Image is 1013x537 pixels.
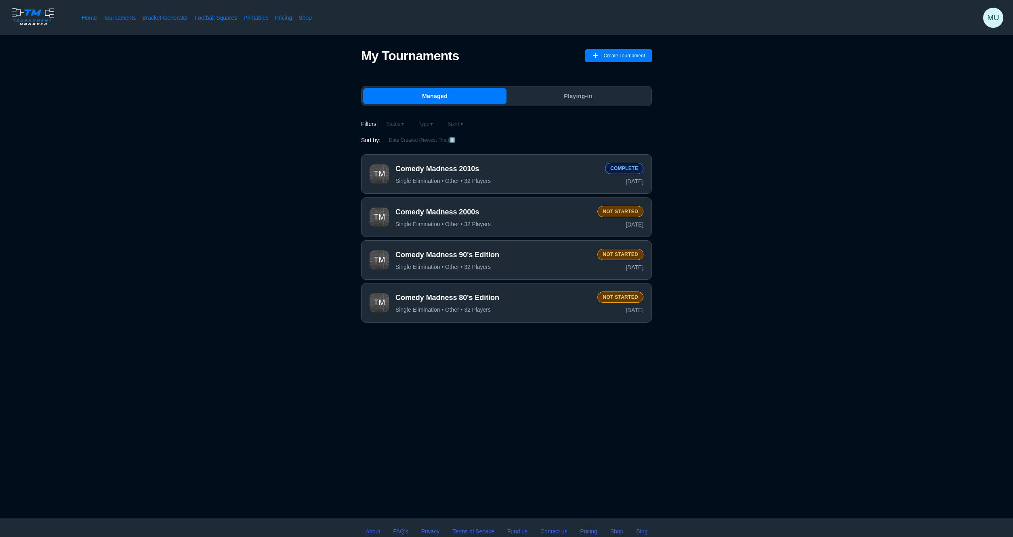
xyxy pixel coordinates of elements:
[363,88,506,104] button: Managed
[361,154,652,194] button: TournamentComedy Madness 2010sSingle Elimination • Other • 32 PlayersComplete[DATE]
[275,14,292,22] a: Pricing
[597,206,643,217] div: Not Started
[442,119,469,129] button: Sport▼
[384,135,460,145] button: Date Created (Newest First)↕️
[597,249,643,260] div: Not Started
[393,527,408,536] a: FAQ's
[370,164,389,184] img: Tournament
[395,220,491,228] span: Single Elimination • Other • 32 Players
[626,306,643,314] span: [DATE]
[361,48,459,63] h1: My Tournaments
[395,207,591,217] span: Comedy Madness 2000s
[605,163,643,174] div: Complete
[10,6,56,27] img: logo.ffa97a18e3bf2c7d.png
[507,527,528,536] a: Fund us
[361,240,652,280] button: TournamentComedy Madness 90's EditionSingle Elimination • Other • 32 PlayersNot Started[DATE]
[395,177,491,185] span: Single Elimination • Other • 32 Players
[983,8,1003,28] button: MU
[540,527,567,536] a: Contact us
[506,88,650,104] button: Playing-in
[142,14,188,22] a: Bracket Generator
[983,8,1003,28] div: matthew undefined
[361,197,652,237] button: TournamentComedy Madness 2000sSingle Elimination • Other • 32 PlayersNot Started[DATE]
[395,263,491,271] span: Single Elimination • Other • 32 Players
[626,263,643,271] span: [DATE]
[395,250,591,260] span: Comedy Madness 90's Edition
[414,119,439,129] button: Type▼
[603,49,645,62] span: Create Tournament
[421,527,440,536] a: Privacy
[370,293,389,313] img: Tournament
[370,250,389,270] img: Tournament
[195,14,237,22] a: Football Squares
[370,208,389,227] img: Tournament
[395,164,599,174] span: Comedy Madness 2010s
[244,14,269,22] a: Printables
[82,14,97,22] a: Home
[298,14,312,22] a: Shop
[597,292,643,303] div: Not Started
[626,177,643,185] span: [DATE]
[610,527,624,536] a: Shop
[103,14,136,22] a: Tournaments
[395,306,491,313] span: Single Elimination • Other • 32 Players
[636,527,647,536] a: Blog
[626,220,643,229] span: [DATE]
[361,120,378,128] span: Filters:
[395,293,591,303] span: Comedy Madness 80's Edition
[580,527,597,536] a: Pricing
[361,283,652,323] button: TournamentComedy Madness 80's EditionSingle Elimination • Other • 32 PlayersNot Started[DATE]
[361,136,380,144] span: Sort by:
[452,527,494,536] a: Terms of Service
[381,119,410,129] button: Status▼
[585,49,652,62] button: Create Tournament
[366,527,380,536] a: About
